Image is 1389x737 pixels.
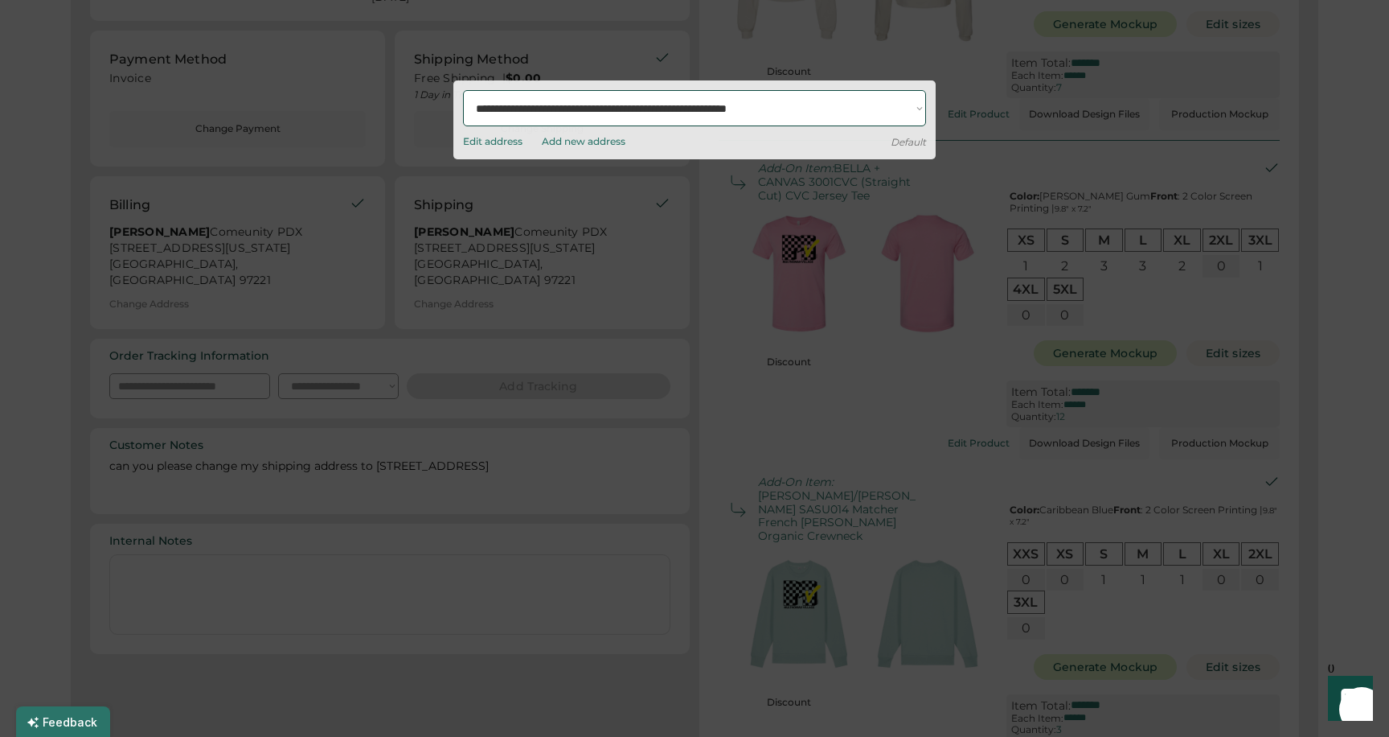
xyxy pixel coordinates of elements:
iframe: Front Chat [1313,665,1382,734]
div: Add new address [542,136,625,147]
div: Edit address [463,136,522,147]
div: Default [891,136,926,150]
